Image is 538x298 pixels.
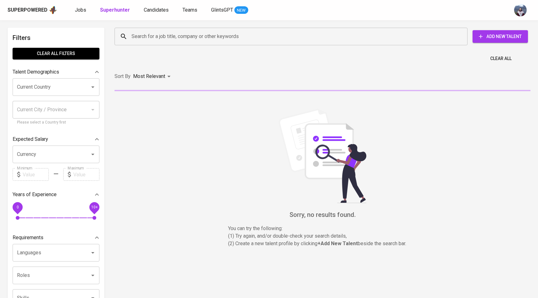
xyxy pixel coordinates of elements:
span: 10+ [91,205,98,209]
span: GlintsGPT [211,7,233,13]
button: Add New Talent [473,30,528,43]
h6: Sorry, no results found. [115,210,530,220]
input: Value [73,168,99,181]
p: Years of Experience [13,191,57,198]
span: Candidates [144,7,169,13]
p: Sort By [115,73,131,80]
input: Value [23,168,49,181]
button: Open [88,150,97,159]
button: Clear All filters [13,48,99,59]
a: Teams [182,6,199,14]
button: Clear All [488,53,514,64]
div: Superpowered [8,7,48,14]
b: + Add New Talent [317,240,358,246]
b: Superhunter [100,7,130,13]
span: Add New Talent [478,33,523,41]
div: Talent Demographics [13,66,99,78]
div: Expected Salary [13,133,99,146]
p: Please select a Country first [17,119,95,126]
button: Open [88,271,97,280]
span: Teams [182,7,197,13]
span: 0 [16,205,19,209]
p: Requirements [13,234,43,241]
p: Talent Demographics [13,68,59,76]
img: christine.raharja@glints.com [514,4,527,16]
button: Open [88,248,97,257]
p: (2) Create a new talent profile by clicking beside the search bar. [228,240,417,247]
img: app logo [49,5,57,15]
a: Jobs [75,6,87,14]
p: You can try the following : [228,225,417,232]
div: Years of Experience [13,188,99,201]
a: Superhunter [100,6,131,14]
span: Clear All filters [18,50,94,58]
div: Requirements [13,231,99,244]
h6: Filters [13,33,99,43]
span: NEW [234,7,248,14]
p: (1) Try again, and/or double-check your search details, [228,232,417,240]
a: Candidates [144,6,170,14]
span: Clear All [490,55,512,63]
a: GlintsGPT NEW [211,6,248,14]
p: Expected Salary [13,135,48,143]
span: Jobs [75,7,86,13]
p: Most Relevant [133,73,165,80]
button: Open [88,83,97,91]
a: Superpoweredapp logo [8,5,57,15]
img: file_searching.svg [275,109,370,203]
div: Most Relevant [133,71,173,82]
